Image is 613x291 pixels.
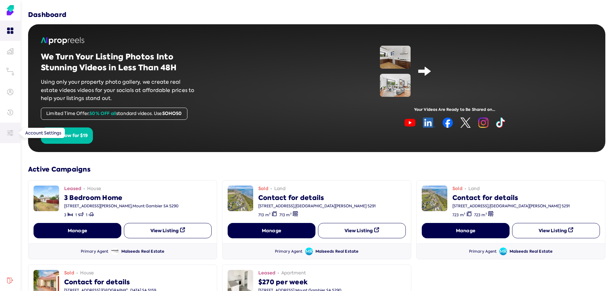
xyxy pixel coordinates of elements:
span: Sold [452,186,462,192]
button: View Listing [512,223,600,238]
div: $270 per week [258,276,341,287]
div: Contact for details [258,192,376,202]
button: View Listing [124,223,212,238]
span: SOHO50 [162,110,182,117]
span: Avatar of Malseeds Real Estate [305,248,313,255]
div: [STREET_ADDRESS] , [GEOGRAPHIC_DATA][PERSON_NAME] 5291 [258,203,376,209]
div: Limited Time Offer. standard videos. Use [41,108,187,120]
span: house [87,186,101,192]
div: Your Videos Are Ready to Be Shared on... [317,107,593,112]
span: 3 [64,212,66,218]
span: 50% OFF all [89,110,116,117]
button: View Listing [318,223,406,238]
button: Manage [422,223,510,238]
img: image [380,74,411,97]
img: image [422,186,447,211]
button: Manage [228,223,315,238]
div: Primary Agent [81,249,109,254]
div: Malseeds Real Estate [510,249,553,254]
span: land [274,186,286,192]
span: Leased [64,186,81,192]
span: land [468,186,480,192]
img: Soho Agent Portal Home [5,5,15,15]
div: [STREET_ADDRESS][PERSON_NAME] , Mount Gambier SA 5290 [64,203,178,209]
span: 723 m² [474,212,487,218]
span: house [80,270,94,276]
h2: We Turn Your Listing Photos Into Stunning Videos in Less Than 48H [41,51,197,73]
span: 1 [86,212,87,218]
div: Primary Agent [275,249,303,254]
span: Avatar of Malseeds Real Estate [499,248,507,255]
span: MR [305,248,313,255]
div: Contact for details [452,192,570,202]
p: Using only your property photo gallery, we create real estate videos videos for your socials at a... [41,78,197,103]
img: image [34,186,59,211]
span: Sold [64,270,74,276]
div: [STREET_ADDRESS] , [GEOGRAPHIC_DATA][PERSON_NAME] 5291 [452,203,570,209]
span: 1 [75,212,77,218]
div: Malseeds Real Estate [315,249,359,254]
img: Avatar of Malseeds Real Estate [111,248,119,255]
img: image [228,186,253,211]
a: Order Now for $19 [41,132,93,139]
div: Primary Agent [469,249,497,254]
span: Leased [258,270,275,276]
h3: Active Campaigns [28,165,605,174]
div: Malseeds Real Estate [121,249,165,254]
img: image [380,46,411,69]
span: 713 m² [258,212,270,218]
img: image [405,118,505,128]
button: Manage [34,223,121,238]
span: MR [499,248,507,255]
div: Contact for details [64,276,156,287]
div: 3 Bedroom Home [64,192,178,202]
iframe: Demo [439,46,530,97]
span: 713 m² [279,212,291,218]
span: Sold [258,186,268,192]
span: 723 m² [452,212,465,218]
button: Order Now for $19 [41,127,93,144]
span: apartment [281,270,306,276]
h3: Dashboard [28,10,66,19]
